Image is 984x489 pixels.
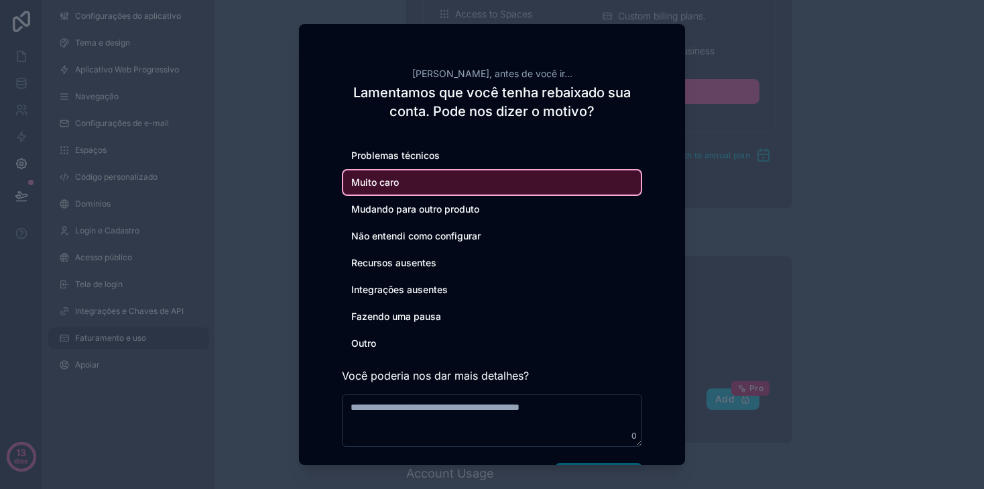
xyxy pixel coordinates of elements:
[353,85,631,119] font: Lamentamos que você tenha rebaixado sua conta. Pode nos dizer o motivo?
[351,257,436,268] font: Recursos ausentes
[351,203,479,215] font: Mudando para outro produto
[351,176,399,188] font: Muito caro
[351,311,441,322] font: Fazendo uma pausa
[351,230,481,241] font: Não entendi como configurar
[351,150,440,161] font: Problemas técnicos
[342,369,529,382] font: Você poderia nos dar mais detalhes?
[351,284,448,295] font: Integrações ausentes
[351,337,376,349] font: Outro
[412,68,572,79] font: [PERSON_NAME], antes de você ir...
